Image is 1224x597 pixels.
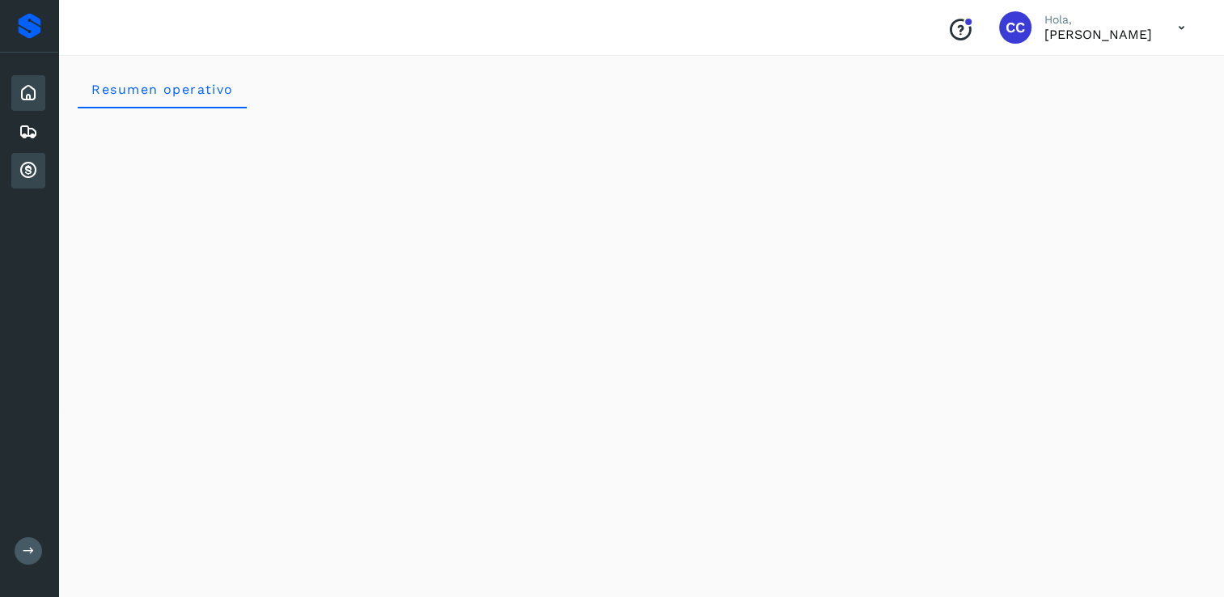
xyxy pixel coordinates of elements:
[11,114,45,150] div: Embarques
[11,153,45,188] div: Cuentas por cobrar
[1044,27,1152,42] p: Carlos Cardiel Castro
[91,82,234,97] span: Resumen operativo
[11,75,45,111] div: Inicio
[1044,13,1152,27] p: Hola,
